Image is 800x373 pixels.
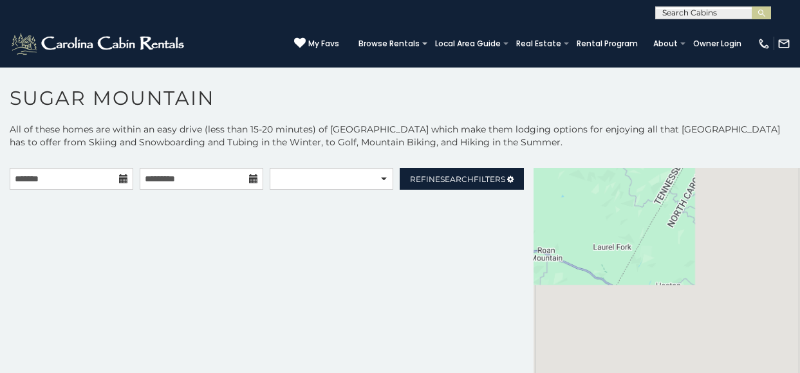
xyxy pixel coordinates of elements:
a: Browse Rentals [352,35,426,53]
img: White-1-2.png [10,31,188,57]
span: Search [440,174,474,184]
a: Real Estate [510,35,568,53]
a: My Favs [294,37,339,50]
span: My Favs [308,38,339,50]
a: Rental Program [570,35,644,53]
a: Local Area Guide [429,35,507,53]
a: About [647,35,684,53]
span: Refine Filters [410,174,505,184]
img: phone-regular-white.png [758,37,770,50]
img: mail-regular-white.png [777,37,790,50]
a: Owner Login [687,35,748,53]
a: RefineSearchFilters [400,168,523,190]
